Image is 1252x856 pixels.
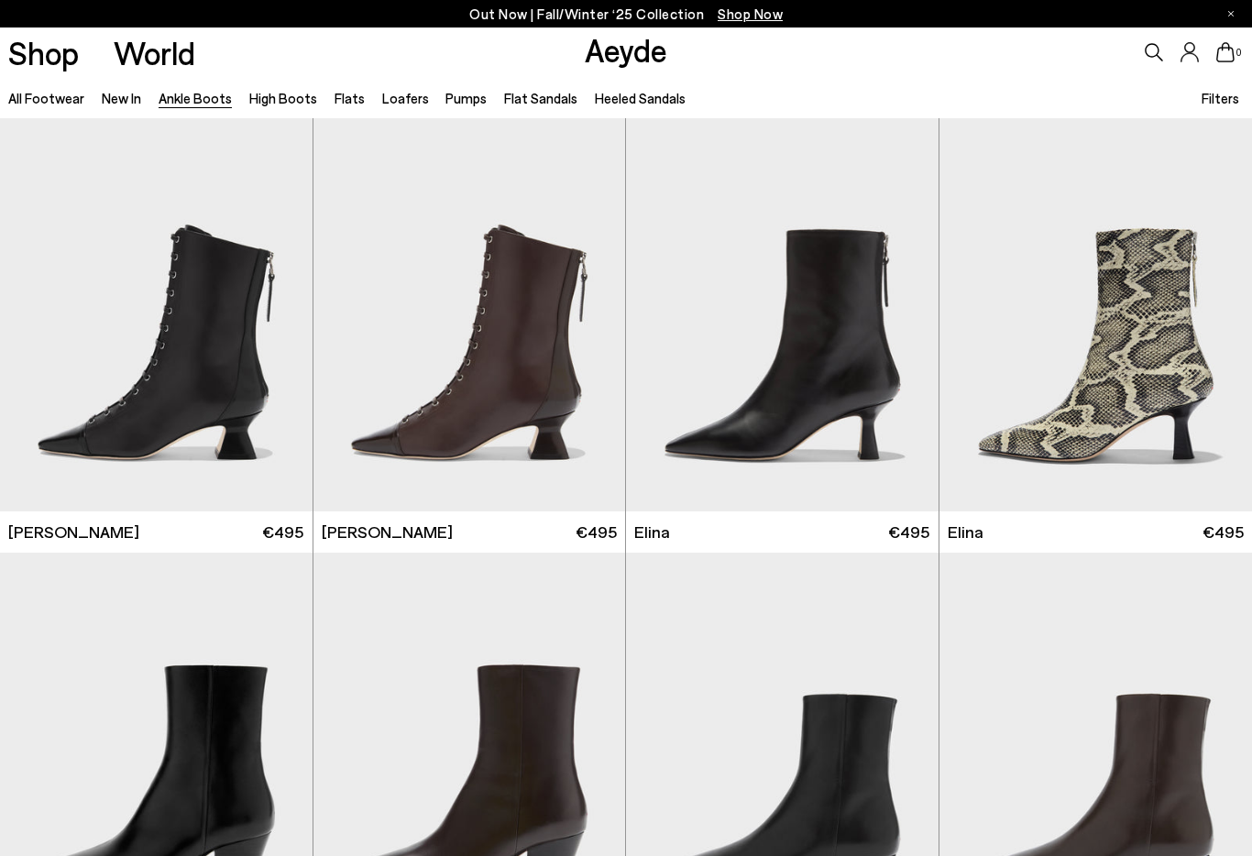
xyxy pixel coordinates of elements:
[313,511,626,553] a: [PERSON_NAME] €495
[322,521,453,543] span: [PERSON_NAME]
[1216,42,1235,62] a: 0
[1203,521,1244,543] span: €495
[1235,48,1244,58] span: 0
[382,90,429,106] a: Loafers
[634,521,670,543] span: Elina
[313,118,626,510] img: Gwen Lace-Up Boots
[504,90,577,106] a: Flat Sandals
[249,90,317,106] a: High Boots
[718,5,783,22] span: Navigate to /collections/new-in
[469,3,783,26] p: Out Now | Fall/Winter ‘25 Collection
[626,511,939,553] a: Elina €495
[114,37,195,69] a: World
[8,521,139,543] span: [PERSON_NAME]
[335,90,365,106] a: Flats
[888,521,929,543] span: €495
[159,90,232,106] a: Ankle Boots
[626,118,939,510] img: Elina Ankle Boots
[576,521,617,543] span: €495
[595,90,686,106] a: Heeled Sandals
[262,521,303,543] span: €495
[1202,90,1239,106] span: Filters
[102,90,141,106] a: New In
[445,90,487,106] a: Pumps
[8,37,79,69] a: Shop
[8,90,84,106] a: All Footwear
[585,30,667,69] a: Aeyde
[948,521,983,543] span: Elina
